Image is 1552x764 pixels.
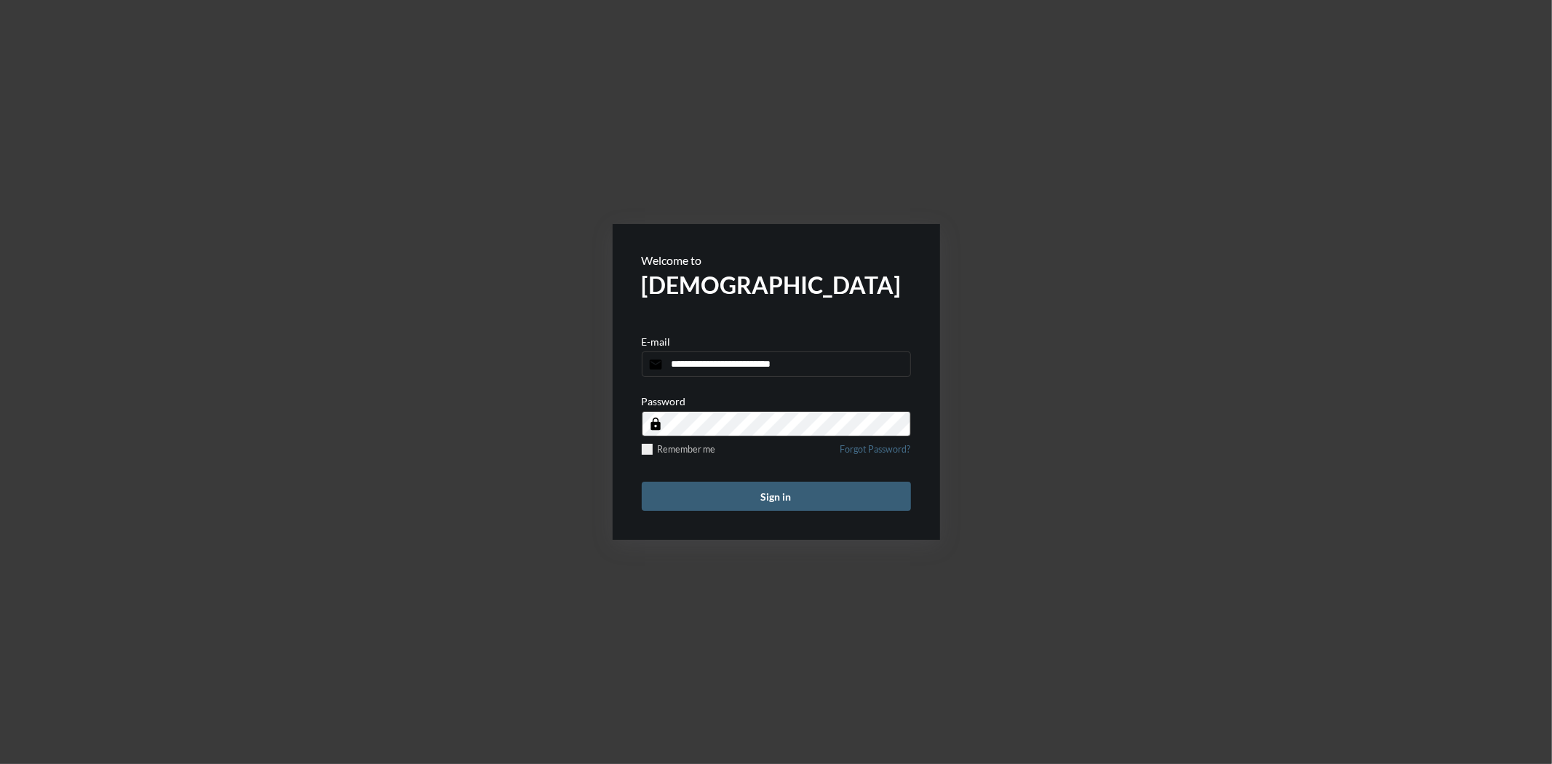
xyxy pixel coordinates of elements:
[642,395,686,407] p: Password
[642,271,911,299] h2: [DEMOGRAPHIC_DATA]
[642,253,911,267] p: Welcome to
[642,482,911,511] button: Sign in
[642,335,671,348] p: E-mail
[642,444,716,455] label: Remember me
[840,444,911,463] a: Forgot Password?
